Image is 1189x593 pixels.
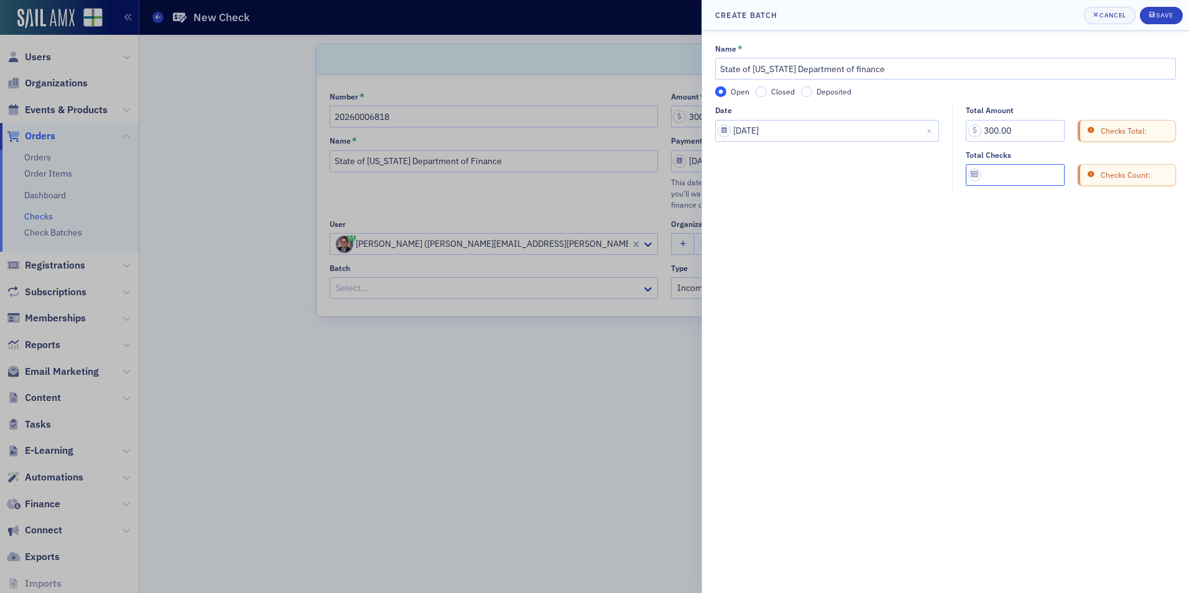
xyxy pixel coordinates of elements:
span: Checks Count: [1098,169,1150,180]
div: Total Amount [966,106,1014,115]
input: Closed [756,86,767,98]
span: Closed [771,86,795,96]
h4: Create batch [715,9,778,21]
div: Name [715,44,736,53]
span: Deposited [817,86,851,96]
input: 0.00 [966,120,1065,142]
button: Cancel [1084,7,1136,24]
div: Total Checks [966,150,1011,160]
span: Checks Total: [1098,125,1147,136]
div: Save [1156,12,1173,19]
div: Date [715,106,732,115]
input: Open [715,86,726,98]
div: Cancel [1099,12,1126,19]
input: Deposited [801,86,812,98]
button: Save [1140,7,1183,24]
abbr: This field is required [738,44,743,53]
input: MM/DD/YYYY [715,120,939,142]
span: Open [731,86,749,96]
button: Close [922,120,939,142]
